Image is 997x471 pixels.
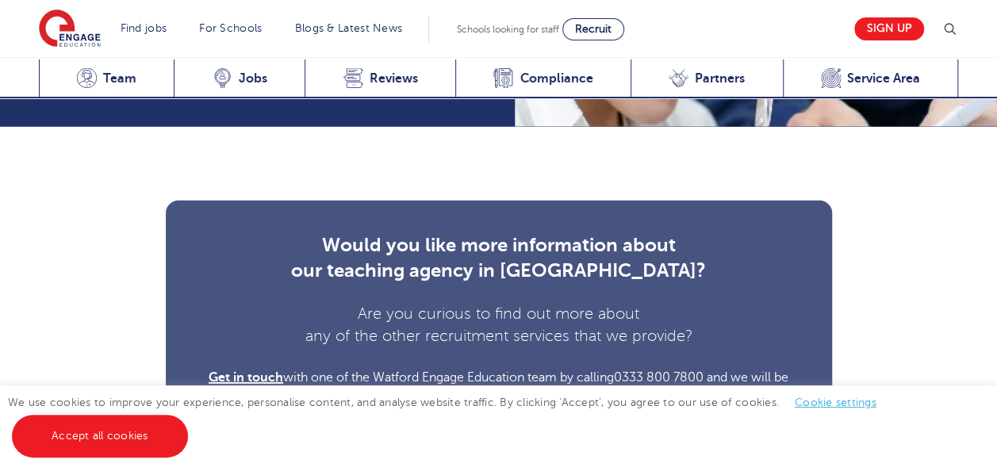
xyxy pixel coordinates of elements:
a: Get in touch [209,370,283,385]
a: Blogs & Latest News [295,22,403,34]
a: Compliance [455,59,631,98]
a: Recruit [562,18,624,40]
a: Accept all cookies [12,415,188,458]
a: Partners [631,59,783,98]
span: Jobs [239,71,267,86]
a: Service Area [783,59,959,98]
a: For Schools [199,22,262,34]
h5: Are you curious to find out more about any of the other recruitment services that we provide? [197,303,800,347]
span: Compliance [520,71,592,86]
img: Engage Education [39,10,101,49]
span: Recruit [575,23,612,35]
span: with one of the Watford Engage Education team by calling [283,370,614,385]
a: Team [39,59,174,98]
span: Schools looking for staff [457,24,559,35]
span: Service Area [847,71,920,86]
a: Jobs [174,59,305,98]
h4: Would you like more information about our teaching agency in [GEOGRAPHIC_DATA]? [197,232,800,283]
a: Sign up [854,17,924,40]
a: Find jobs [121,22,167,34]
span: Team [103,71,136,86]
a: Reviews [305,59,455,98]
span: Partners [695,71,745,86]
span: Reviews [370,71,418,86]
span: We use cookies to improve your experience, personalise content, and analyse website traffic. By c... [8,396,892,442]
a: Cookie settings [795,396,876,408]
